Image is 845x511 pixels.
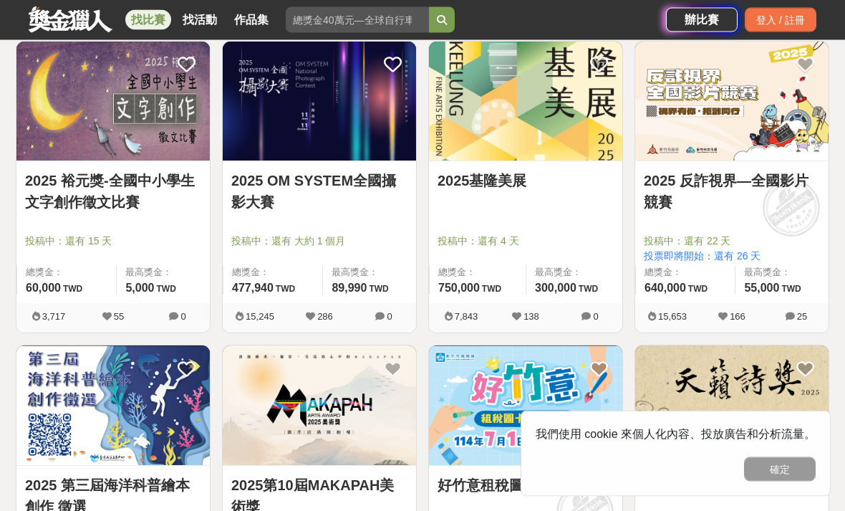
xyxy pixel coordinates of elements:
[797,312,807,323] span: 25
[644,249,820,264] span: 投票即將開始：還有 26 天
[317,312,333,323] span: 286
[745,8,816,32] div: 登入 / 註冊
[781,285,801,295] span: TWD
[223,42,416,163] a: Cover Image
[223,42,416,162] img: Cover Image
[438,234,614,249] span: 投稿中：還有 4 天
[644,171,820,214] a: 2025 反詐視界—全國影片競賽
[114,312,124,323] span: 55
[125,266,201,280] span: 最高獎金：
[42,312,66,323] span: 3,717
[644,282,686,295] span: 640,000
[125,10,171,30] a: 找比賽
[658,312,687,323] span: 15,653
[429,42,622,162] img: Cover Image
[232,282,274,295] span: 477,940
[688,285,708,295] span: TWD
[332,282,367,295] span: 89,990
[26,282,61,295] span: 60,000
[369,285,388,295] span: TWD
[579,285,598,295] span: TWD
[635,42,829,163] a: Cover Image
[232,266,314,280] span: 總獎金：
[231,171,407,214] a: 2025 OM SYSTEM全國攝影大賽
[730,312,745,323] span: 166
[25,234,201,249] span: 投稿中：還有 15 天
[535,266,614,280] span: 最高獎金：
[286,7,429,33] input: 總獎金40萬元—全球自行車設計比賽
[455,312,478,323] span: 7,843
[482,285,501,295] span: TWD
[332,266,407,280] span: 最高獎金：
[387,312,392,323] span: 0
[635,42,829,162] img: Cover Image
[276,285,295,295] span: TWD
[438,266,517,280] span: 總獎金：
[523,312,539,323] span: 138
[25,171,201,214] a: 2025 裕元獎-全國中小學生文字創作徵文比賽
[744,457,816,482] button: 確定
[635,346,829,466] img: Cover Image
[26,266,107,280] span: 總獎金：
[246,312,274,323] span: 15,245
[429,346,622,466] img: Cover Image
[16,346,210,466] img: Cover Image
[593,312,598,323] span: 0
[535,282,576,295] span: 300,000
[644,234,820,249] span: 投稿中：還有 22 天
[666,8,738,32] a: 辦比賽
[744,282,779,295] span: 55,000
[223,346,416,466] img: Cover Image
[180,312,185,323] span: 0
[438,282,480,295] span: 750,000
[429,42,622,163] a: Cover Image
[157,285,176,295] span: TWD
[177,10,223,30] a: 找活動
[438,171,614,192] a: 2025基隆美展
[228,10,274,30] a: 作品集
[744,266,820,280] span: 最高獎金：
[16,42,210,163] a: Cover Image
[125,282,154,295] span: 5,000
[644,266,726,280] span: 總獎金：
[231,234,407,249] span: 投稿中：還有 大約 1 個月
[438,475,614,497] a: 好竹意租稅圖卡創作比賽
[63,285,82,295] span: TWD
[536,428,816,440] span: 我們使用 cookie 來個人化內容、投放廣告和分析流量。
[16,42,210,162] img: Cover Image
